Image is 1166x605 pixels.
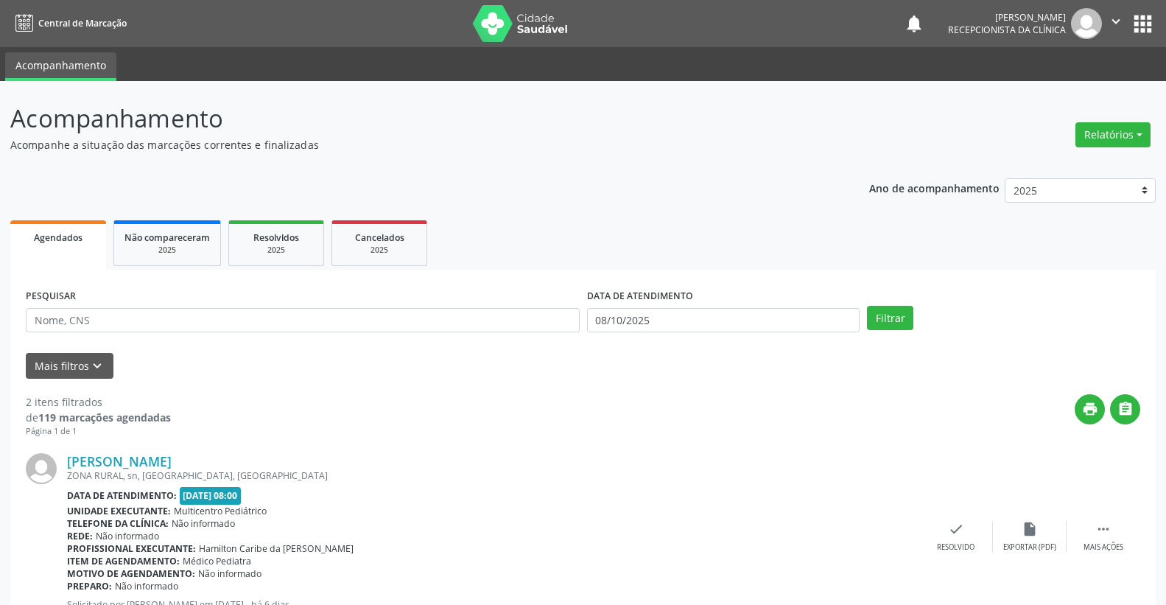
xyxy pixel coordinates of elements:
[10,137,812,153] p: Acompanhe a situação das marcações correntes e finalizadas
[1108,13,1124,29] i: 
[904,13,924,34] button: notifications
[1095,521,1111,537] i: 
[67,542,196,555] b: Profissional executante:
[67,555,180,567] b: Item de agendamento:
[1130,11,1156,37] button: apps
[1022,521,1038,537] i: insert_drive_file
[587,285,693,308] label: DATA DE ATENDIMENTO
[183,555,251,567] span: Médico Pediatra
[355,231,404,244] span: Cancelados
[10,11,127,35] a: Central de Marcação
[67,453,172,469] a: [PERSON_NAME]
[1110,394,1140,424] button: 
[948,24,1066,36] span: Recepcionista da clínica
[67,489,177,502] b: Data de atendimento:
[1084,542,1123,553] div: Mais ações
[172,517,235,530] span: Não informado
[199,542,354,555] span: Hamilton Caribe da [PERSON_NAME]
[253,231,299,244] span: Resolvidos
[1117,401,1134,417] i: 
[124,245,210,256] div: 2025
[343,245,416,256] div: 2025
[948,521,964,537] i: check
[26,353,113,379] button: Mais filtroskeyboard_arrow_down
[1082,401,1098,417] i: print
[26,394,171,410] div: 2 itens filtrados
[26,308,580,333] input: Nome, CNS
[869,178,1000,197] p: Ano de acompanhamento
[867,306,913,331] button: Filtrar
[937,542,974,553] div: Resolvido
[67,505,171,517] b: Unidade executante:
[5,52,116,81] a: Acompanhamento
[26,285,76,308] label: PESQUISAR
[1102,8,1130,39] button: 
[26,425,171,438] div: Página 1 de 1
[948,11,1066,24] div: [PERSON_NAME]
[34,231,82,244] span: Agendados
[26,410,171,425] div: de
[1071,8,1102,39] img: img
[198,567,261,580] span: Não informado
[180,487,242,504] span: [DATE] 08:00
[96,530,159,542] span: Não informado
[1003,542,1056,553] div: Exportar (PDF)
[67,469,919,482] div: ZONA RURAL, sn, [GEOGRAPHIC_DATA], [GEOGRAPHIC_DATA]
[67,580,112,592] b: Preparo:
[124,231,210,244] span: Não compareceram
[587,308,860,333] input: Selecione um intervalo
[115,580,178,592] span: Não informado
[26,453,57,484] img: img
[1075,394,1105,424] button: print
[1075,122,1151,147] button: Relatórios
[67,567,195,580] b: Motivo de agendamento:
[89,358,105,374] i: keyboard_arrow_down
[67,530,93,542] b: Rede:
[239,245,313,256] div: 2025
[67,517,169,530] b: Telefone da clínica:
[38,17,127,29] span: Central de Marcação
[10,100,812,137] p: Acompanhamento
[174,505,267,517] span: Multicentro Pediátrico
[38,410,171,424] strong: 119 marcações agendadas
